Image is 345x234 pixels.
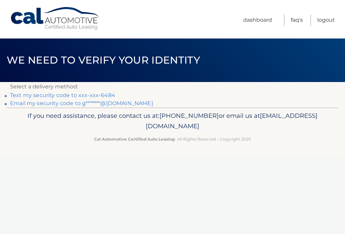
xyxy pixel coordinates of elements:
a: Logout [317,14,335,26]
a: Text my security code to xxx-xxx-6484 [10,92,115,98]
strong: Cal Automotive Certified Auto Leasing [94,137,175,142]
a: Dashboard [243,14,272,26]
a: FAQ's [291,14,303,26]
p: If you need assistance, please contact us at: or email us at [17,110,328,132]
span: [PHONE_NUMBER] [159,112,219,120]
a: Email my security code to g*******@[DOMAIN_NAME] [10,100,153,106]
p: - All Rights Reserved - Copyright 2025 [17,136,328,143]
p: Select a delivery method: [10,82,335,91]
a: Cal Automotive [10,7,100,30]
span: We need to verify your identity [7,54,200,66]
